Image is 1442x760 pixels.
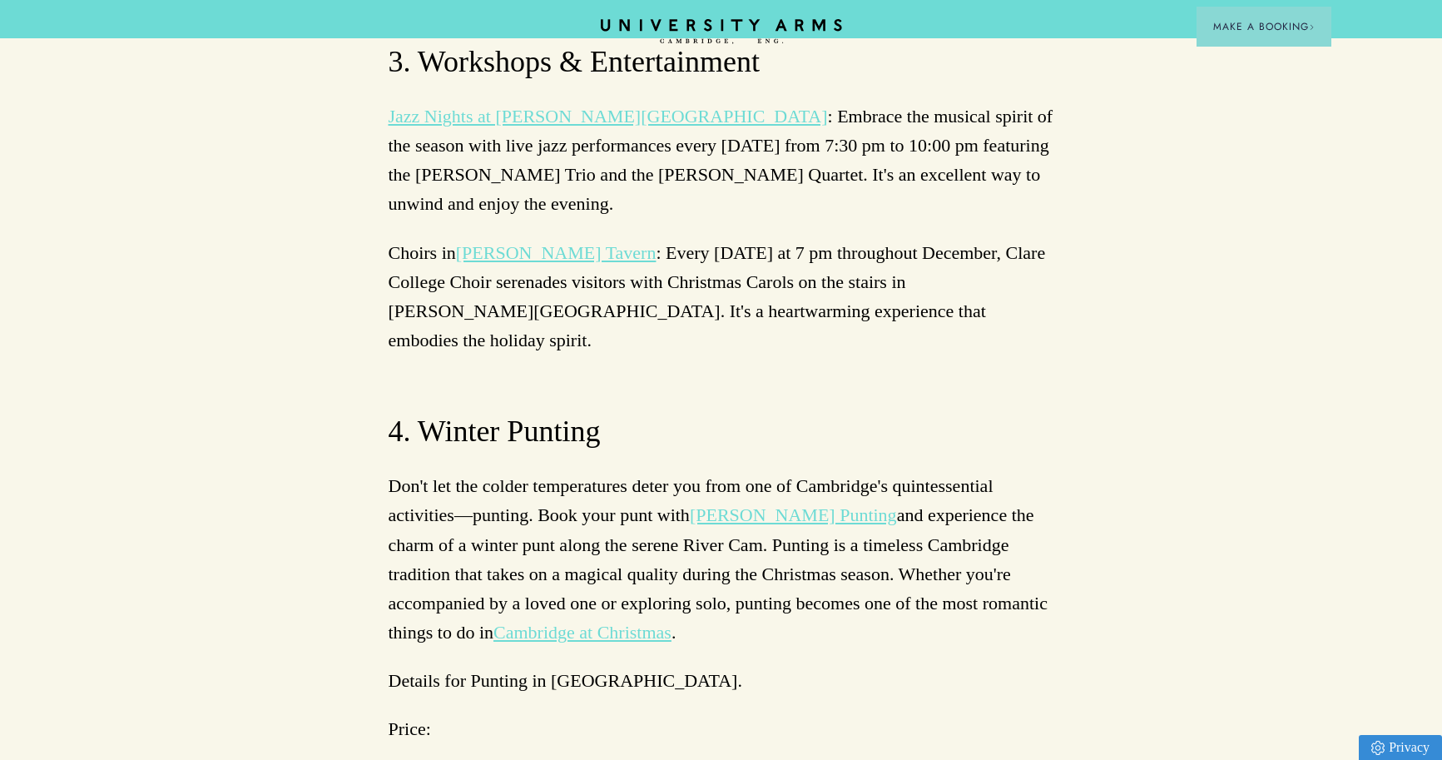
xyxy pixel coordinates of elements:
h3: 3. Workshops & Entertainment [389,42,1054,82]
p: : Embrace the musical spirit of the season with live jazz performances every [DATE] from 7:30 pm ... [389,102,1054,219]
p: Details for Punting in [GEOGRAPHIC_DATA]. [389,666,1054,695]
a: [PERSON_NAME] Punting [690,504,897,525]
a: [PERSON_NAME] Tavern [456,242,657,263]
img: Arrow icon [1309,24,1315,30]
p: Choirs in : Every [DATE] at 7 pm throughout December, Clare College Choir serenades visitors with... [389,238,1054,355]
h3: 4. Winter Punting [389,412,1054,452]
span: Make a Booking [1213,19,1315,34]
button: Make a BookingArrow icon [1197,7,1331,47]
p: Don't let the colder temperatures deter you from one of Cambridge's quintessential activities—pun... [389,471,1054,647]
a: Jazz Nights at [PERSON_NAME][GEOGRAPHIC_DATA] [389,106,828,127]
img: Privacy [1371,741,1385,755]
a: Home [601,19,842,45]
p: Price: [389,714,1054,743]
a: Cambridge at Christmas [493,622,671,643]
a: Privacy [1359,735,1442,760]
